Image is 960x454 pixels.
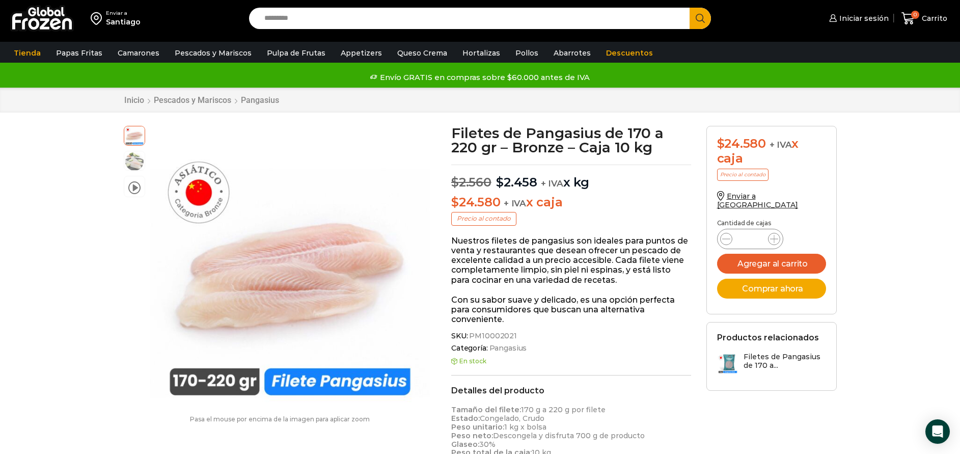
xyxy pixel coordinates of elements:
nav: Breadcrumb [124,95,280,105]
h1: Filetes de Pangasius de 170 a 220 gr – Bronze – Caja 10 kg [451,126,691,154]
strong: Peso neto: [451,431,493,440]
strong: Glaseo: [451,440,479,449]
p: Con su sabor suave y delicado, es una opción perfecta para consumidores que buscan una alternativ... [451,295,691,325]
span: $ [717,136,725,151]
button: Comprar ahora [717,279,826,299]
a: Pescados y Mariscos [170,43,257,63]
a: Enviar a [GEOGRAPHIC_DATA] [717,192,799,209]
span: fotos web (1080 x 1080 px) (13) [124,151,145,172]
a: Pangasius [240,95,280,105]
a: Tienda [9,43,46,63]
p: Precio al contado [451,212,516,225]
a: Papas Fritas [51,43,107,63]
a: Hortalizas [457,43,505,63]
a: Pollos [510,43,543,63]
a: Queso Crema [392,43,452,63]
bdi: 2.560 [451,175,491,190]
span: 0 [911,11,919,19]
h2: Detalles del producto [451,386,691,395]
strong: Peso unitario: [451,422,504,432]
div: Open Intercom Messenger [925,419,950,444]
button: Agregar al carrito [717,254,826,274]
a: Pangasius [488,344,527,353]
a: Appetizers [336,43,387,63]
a: Camarones [113,43,164,63]
span: $ [451,195,459,209]
span: PM10002021 [468,332,517,340]
span: Categoría: [451,344,691,353]
a: Filetes de Pangasius de 170 a... [717,353,826,375]
span: Iniciar sesión [837,13,889,23]
a: Abarrotes [548,43,596,63]
p: x kg [451,165,691,190]
span: $ [496,175,504,190]
a: Pescados y Mariscos [153,95,232,105]
h3: Filetes de Pangasius de 170 a... [744,353,826,370]
a: Descuentos [601,43,658,63]
bdi: 24.580 [451,195,500,209]
a: Iniciar sesión [827,8,889,29]
h2: Productos relacionados [717,333,819,342]
bdi: 2.458 [496,175,537,190]
input: Product quantity [740,232,760,246]
a: Pulpa de Frutas [262,43,331,63]
span: Carrito [919,13,947,23]
a: 0 Carrito [899,7,950,31]
span: + IVA [541,178,563,189]
strong: Estado: [451,414,480,423]
p: Nuestros filetes de pangasius son ideales para puntos de venta y restaurantes que desean ofrecer ... [451,236,691,285]
strong: Tamaño del filete: [451,405,521,414]
button: Search button [690,8,711,29]
span: + IVA [770,140,792,150]
div: Santiago [106,17,141,27]
p: Cantidad de cajas [717,220,826,227]
p: Pasa el mouse por encima de la imagen para aplicar zoom [124,416,436,423]
span: $ [451,175,459,190]
span: + IVA [504,198,526,208]
p: x caja [451,195,691,210]
bdi: 24.580 [717,136,766,151]
span: SKU: [451,332,691,340]
span: pescados-y-mariscos-2 [124,125,145,145]
p: Precio al contado [717,169,769,181]
div: Enviar a [106,10,141,17]
p: En stock [451,358,691,365]
div: x caja [717,137,826,166]
a: Inicio [124,95,145,105]
img: address-field-icon.svg [91,10,106,27]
